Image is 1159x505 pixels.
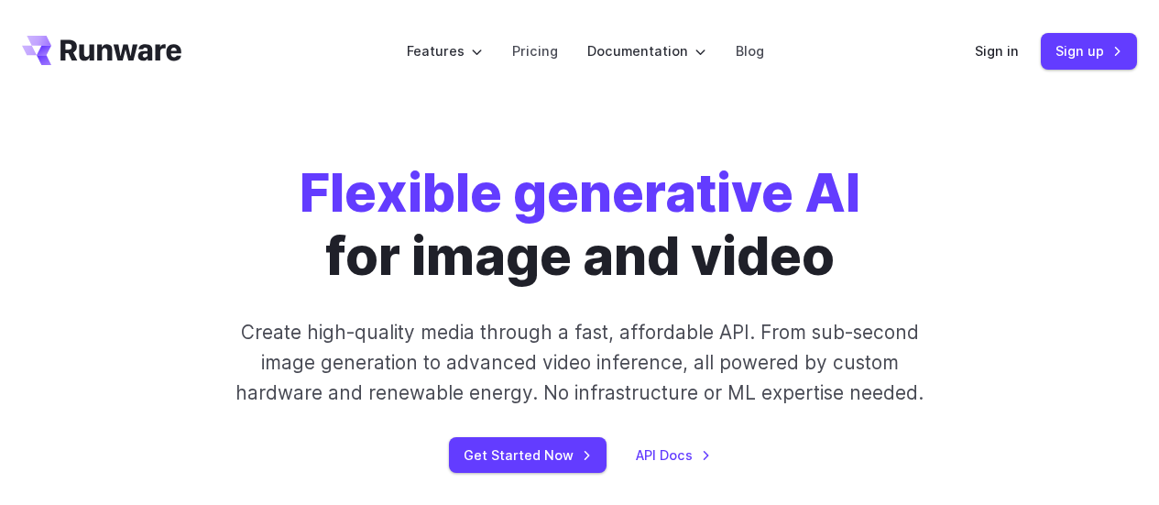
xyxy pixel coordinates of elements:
[1041,33,1137,69] a: Sign up
[512,40,558,61] a: Pricing
[223,317,936,409] p: Create high-quality media through a fast, affordable API. From sub-second image generation to adv...
[22,36,181,65] a: Go to /
[975,40,1019,61] a: Sign in
[587,40,706,61] label: Documentation
[449,437,607,473] a: Get Started Now
[736,40,764,61] a: Blog
[636,445,711,466] a: API Docs
[407,40,483,61] label: Features
[300,161,860,288] h1: for image and video
[300,160,860,225] strong: Flexible generative AI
